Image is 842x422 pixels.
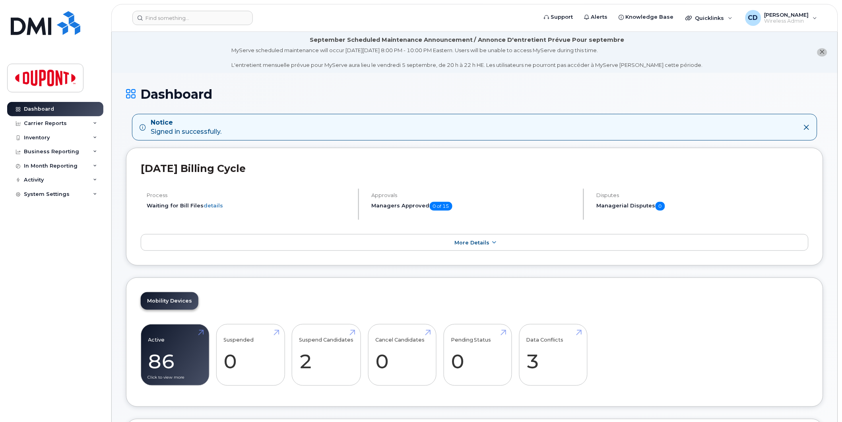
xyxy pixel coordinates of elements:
[151,118,221,137] div: Signed in successfully.
[148,329,202,381] a: Active 86
[597,192,809,198] h4: Disputes
[204,202,223,209] a: details
[151,118,221,127] strong: Notice
[451,329,504,381] a: Pending Status 0
[299,329,354,381] a: Suspend Candidates 2
[126,87,823,101] h1: Dashboard
[224,329,277,381] a: Suspended 0
[656,202,665,211] span: 0
[141,292,198,310] a: Mobility Devices
[372,192,576,198] h4: Approvals
[375,329,429,381] a: Cancel Candidates 0
[232,47,703,69] div: MyServe scheduled maintenance will occur [DATE][DATE] 8:00 PM - 10:00 PM Eastern. Users will be u...
[147,192,351,198] h4: Process
[597,202,809,211] h5: Managerial Disputes
[147,202,351,209] li: Waiting for Bill Files
[454,240,489,246] span: More Details
[526,329,580,381] a: Data Conflicts 3
[141,162,809,174] h2: [DATE] Billing Cycle
[430,202,452,211] span: 0 of 15
[372,202,576,211] h5: Managers Approved
[817,48,827,57] button: close notification
[310,36,625,44] div: September Scheduled Maintenance Announcement / Annonce D'entretient Prévue Pour septembre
